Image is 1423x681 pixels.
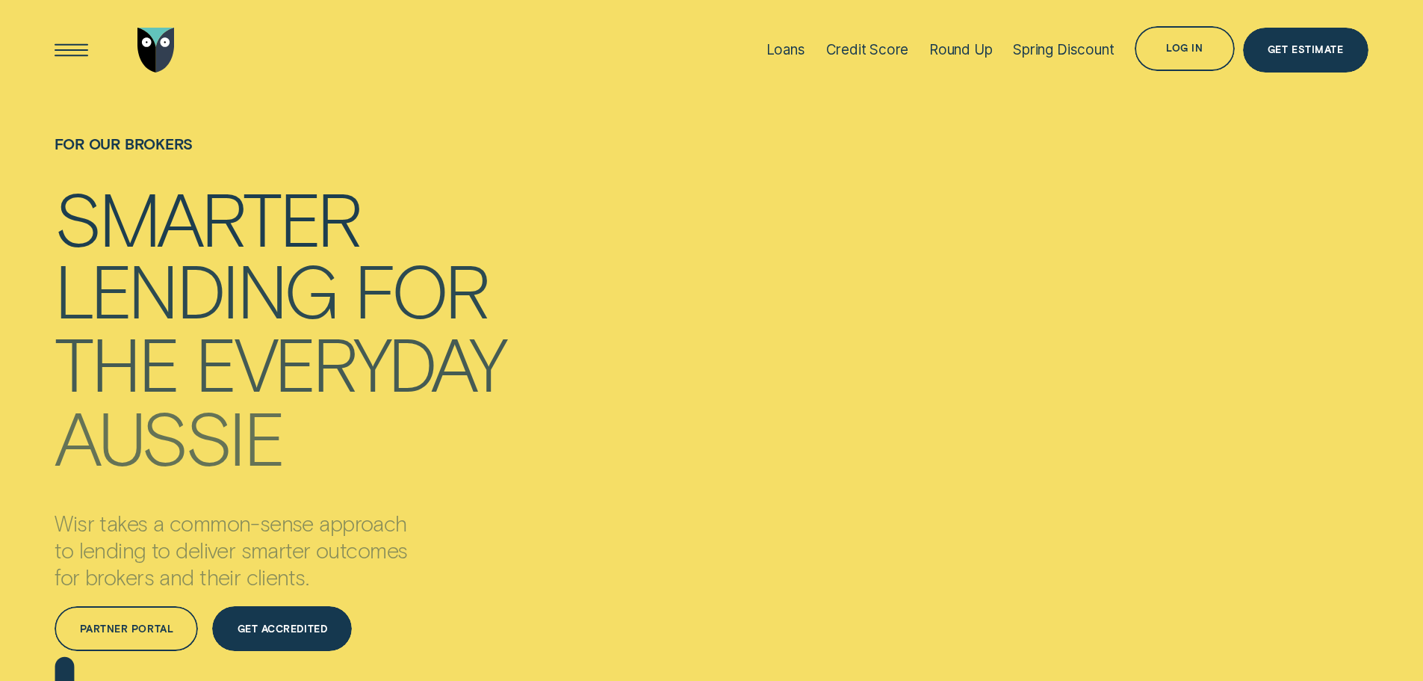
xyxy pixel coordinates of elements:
[49,28,94,73] button: Open Menu
[929,41,993,58] div: Round Up
[55,327,178,397] div: the
[55,401,282,471] div: Aussie
[766,41,805,58] div: Loans
[55,606,198,651] a: Partner Portal
[55,135,504,181] h1: For Our Brokers
[137,28,175,73] img: Wisr
[55,181,504,459] h4: Smarter lending for the everyday Aussie
[354,254,488,324] div: for
[1243,28,1368,73] a: Get Estimate
[212,606,352,651] a: Get Accredited
[55,182,360,252] div: Smarter
[1013,41,1114,58] div: Spring Discount
[1135,26,1234,71] button: Log in
[195,327,504,397] div: everyday
[826,41,909,58] div: Credit Score
[55,509,486,590] p: Wisr takes a common-sense approach to lending to deliver smarter outcomes for brokers and their c...
[55,254,337,324] div: lending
